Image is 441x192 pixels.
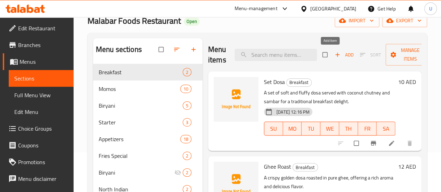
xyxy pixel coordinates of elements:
[339,122,358,136] button: TH
[3,137,74,154] a: Coupons
[9,87,74,103] a: Full Menu View
[208,44,226,65] h2: Menu items
[183,169,191,176] span: 2
[377,122,395,136] button: SA
[99,85,180,93] span: Momos
[14,108,68,116] span: Edit Menu
[99,101,183,110] span: Biryani
[3,170,74,187] a: Menu disclaimer
[3,37,74,53] a: Branches
[310,5,356,13] div: [GEOGRAPHIC_DATA]
[14,91,68,99] span: Full Menu View
[379,124,393,134] span: SA
[93,164,203,181] div: Biryani2
[235,49,317,61] input: search
[388,140,396,147] a: Edit menu item
[184,18,200,24] span: Open
[154,43,169,56] span: Select all sections
[358,122,377,136] button: FR
[99,68,183,76] span: Breakfast
[9,103,74,120] a: Edit Menu
[264,174,395,191] p: A crispy golden dosa roasted in pure ghee, offering a rich aroma and delicious flavor.
[323,124,336,134] span: WE
[304,124,318,134] span: TU
[398,77,416,87] h6: 10 AED
[302,122,320,136] button: TU
[20,57,68,66] span: Menus
[99,152,183,160] span: Fries Special
[3,120,74,137] a: Choice Groups
[174,169,181,176] svg: Inactive section
[93,131,203,147] div: Appetizers18
[3,20,74,37] a: Edit Restaurant
[286,124,299,134] span: MO
[14,74,68,83] span: Sections
[183,152,191,160] div: items
[361,124,374,134] span: FR
[18,158,68,166] span: Promotions
[18,124,68,133] span: Choice Groups
[93,97,203,114] div: Biryani5
[3,154,74,170] a: Promotions
[264,77,285,87] span: Set Dosa
[264,122,283,136] button: SU
[386,44,435,66] button: Manage items
[283,122,302,136] button: MO
[264,89,395,106] p: A set of soft and fluffy dosa served with coconut chutney and sambar for a traditional breakfast ...
[264,161,291,172] span: Ghee Roast
[99,135,180,143] span: Appetizers
[18,175,68,183] span: Menu disclaimer
[293,163,318,171] span: Breakfast
[398,162,416,171] h6: 12 AED
[99,168,174,177] span: Biryani
[391,46,429,63] span: Manage items
[183,102,191,109] span: 5
[402,136,419,151] button: delete
[99,118,183,126] span: Starter
[235,5,277,13] div: Menu-management
[184,17,200,26] div: Open
[320,122,339,136] button: WE
[287,78,311,86] span: Breakfast
[180,135,191,143] div: items
[169,42,186,57] span: Sort sections
[3,53,74,70] a: Menus
[382,14,427,27] button: export
[286,78,312,87] div: Breakfast
[366,136,382,151] button: Branch-specific-item
[342,124,355,134] span: TH
[183,153,191,159] span: 2
[183,119,191,126] span: 3
[318,48,333,61] span: Select section
[429,5,432,13] span: U
[18,24,68,32] span: Edit Restaurant
[9,70,74,87] a: Sections
[180,85,191,93] div: items
[183,69,191,76] span: 2
[183,118,191,126] div: items
[18,41,68,49] span: Branches
[183,68,191,76] div: items
[93,147,203,164] div: Fries Special2
[181,136,191,143] span: 18
[350,137,364,150] span: Select to update
[335,14,379,27] button: import
[93,64,203,80] div: Breakfast2
[186,42,203,57] button: Add section
[93,114,203,131] div: Starter3
[183,168,191,177] div: items
[388,16,421,25] span: export
[333,49,355,60] button: Add
[340,16,374,25] span: import
[267,124,280,134] span: SU
[292,163,318,171] div: Breakfast
[93,80,203,97] div: Momos10
[274,109,312,115] span: [DATE] 12:16 PM
[214,77,258,122] img: Set Dosa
